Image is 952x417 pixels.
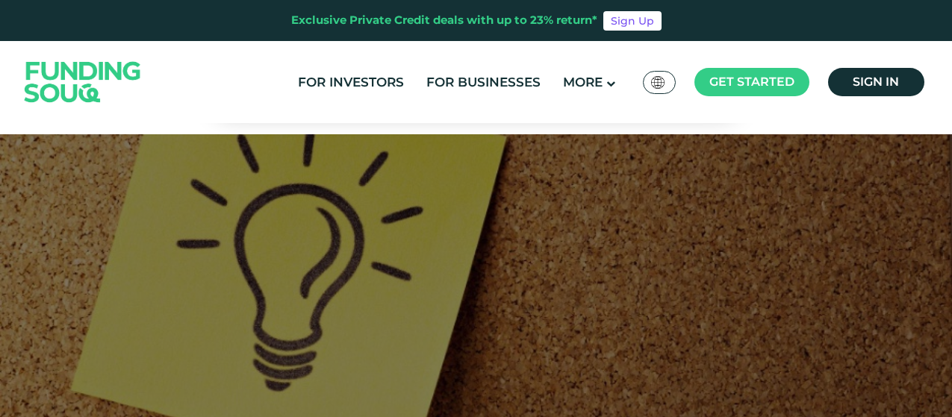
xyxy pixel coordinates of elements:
[828,68,924,96] a: Sign in
[853,75,899,89] span: Sign in
[291,12,597,29] div: Exclusive Private Credit deals with up to 23% return*
[294,70,408,95] a: For Investors
[709,75,794,89] span: Get started
[10,44,156,119] img: Logo
[651,76,665,89] img: SA Flag
[563,75,603,90] span: More
[423,70,544,95] a: For Businesses
[603,11,662,31] a: Sign Up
